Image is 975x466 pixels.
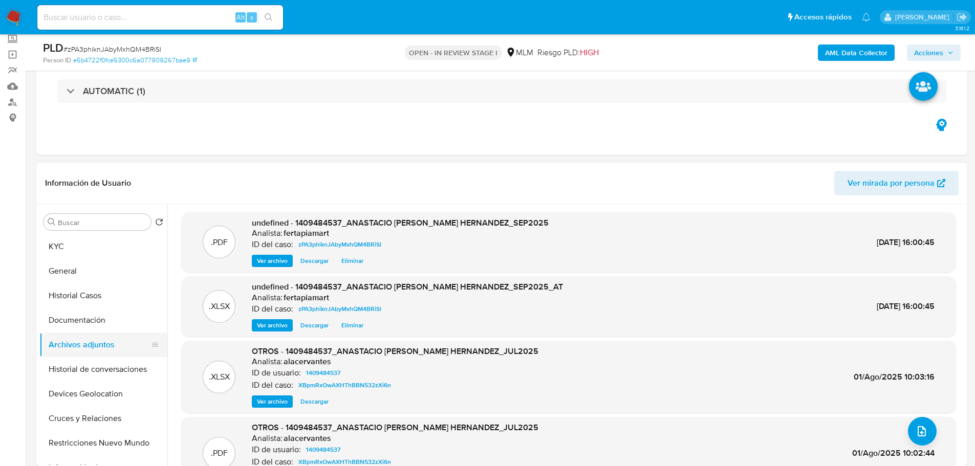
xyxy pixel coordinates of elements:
[39,382,167,406] button: Devices Geolocation
[236,12,245,22] span: Alt
[43,39,63,56] b: PLD
[877,236,935,248] span: [DATE] 16:00:45
[252,380,293,390] p: ID del caso:
[252,293,283,303] p: Analista:
[580,47,599,58] span: HIGH
[58,218,147,227] input: Buscar
[43,56,71,65] b: Person ID
[252,255,293,267] button: Ver archivo
[252,445,301,455] p: ID de usuario:
[306,443,340,456] span: 1409484537
[818,45,895,61] button: AML Data Collector
[211,237,228,248] p: .PDF
[39,259,167,283] button: General
[294,303,385,315] a: zPA3phiknJAbyMxhQM4BRiSl
[252,395,293,408] button: Ver archivo
[258,10,279,25] button: search-icon
[57,79,946,103] div: AUTOMATIC (1)
[341,256,363,266] span: Eliminar
[907,45,961,61] button: Acciones
[257,256,288,266] span: Ver archivo
[298,303,381,315] span: zPA3phiknJAbyMxhQM4BRiSl
[506,47,533,58] div: MLM
[302,443,344,456] a: 1409484537
[295,319,334,331] button: Descargar
[252,357,283,367] p: Analista:
[252,319,293,331] button: Ver archivo
[252,239,293,250] p: ID del caso:
[45,178,131,188] h1: Información de Usuario
[895,12,953,22] p: fernando.ftapiamartinez@mercadolibre.com.mx
[302,367,344,379] a: 1409484537
[257,320,288,330] span: Ver archivo
[209,371,230,383] p: .XLSX
[295,395,334,408] button: Descargar
[252,433,283,443] p: Analista:
[336,255,369,267] button: Eliminar
[298,379,391,391] span: XBpmRxOwAXHThBBN532zXi6n
[39,332,159,357] button: Archivos adjuntos
[284,433,331,443] h6: alacervantes
[39,283,167,308] button: Historial Casos
[39,406,167,431] button: Cruces y Relaciones
[914,45,943,61] span: Acciones
[405,46,502,60] p: OPEN - IN REVIEW STAGE I
[252,345,538,357] span: OTROS - 1409484537_ANASTACIO [PERSON_NAME] HERNANDEZ_JUL2025
[73,56,197,65] a: e5b4722f0fce5300c6a077909267bae9
[794,12,852,23] span: Accesos rápidos
[284,293,329,303] h6: fertapiamart
[294,379,395,391] a: XBpmRxOwAXHThBBN532zXi6n
[957,12,967,23] a: Salir
[252,228,283,238] p: Analista:
[295,255,334,267] button: Descargar
[300,256,329,266] span: Descargar
[341,320,363,330] span: Eliminar
[39,308,167,332] button: Documentación
[877,300,935,312] span: [DATE] 16:00:45
[252,304,293,314] p: ID del caso:
[83,85,145,97] h3: AUTOMATIC (1)
[48,218,56,226] button: Buscar
[852,447,935,459] span: 01/Ago/2025 10:02:44
[908,417,937,446] button: upload-file
[39,234,167,259] button: KYC
[155,218,163,229] button: Volver al orden por defecto
[252,217,549,229] span: undefined - 1409484537_ANASTACIO [PERSON_NAME] HERNANDEZ_SEP2025
[37,11,283,24] input: Buscar usuario o caso...
[300,320,329,330] span: Descargar
[300,396,329,407] span: Descargar
[63,44,161,54] span: # zPA3phiknJAbyMxhQM4BRiSl
[39,431,167,455] button: Restricciones Nuevo Mundo
[848,171,935,195] span: Ver mirada por persona
[250,12,253,22] span: s
[39,357,167,382] button: Historial de conversaciones
[854,371,935,383] span: 01/Ago/2025 10:03:16
[294,238,385,251] a: zPA3phiknJAbyMxhQM4BRiSl
[209,301,230,312] p: .XLSX
[336,319,369,331] button: Eliminar
[825,45,887,61] b: AML Data Collector
[252,421,538,433] span: OTROS - 1409484537_ANASTACIO [PERSON_NAME] HERNANDEZ_JUL2025
[862,13,871,21] a: Notificaciones
[257,396,288,407] span: Ver archivo
[252,368,301,378] p: ID de usuario:
[252,281,563,293] span: undefined - 1409484537_ANASTACIO [PERSON_NAME] HERNANDEZ_SEP2025_AT
[306,367,340,379] span: 1409484537
[298,238,381,251] span: zPA3phiknJAbyMxhQM4BRiSl
[537,47,599,58] span: Riesgo PLD:
[834,171,959,195] button: Ver mirada por persona
[955,24,970,32] span: 3.161.2
[211,448,228,459] p: .PDF
[284,357,331,367] h6: alacervantes
[284,228,329,238] h6: fertapiamart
